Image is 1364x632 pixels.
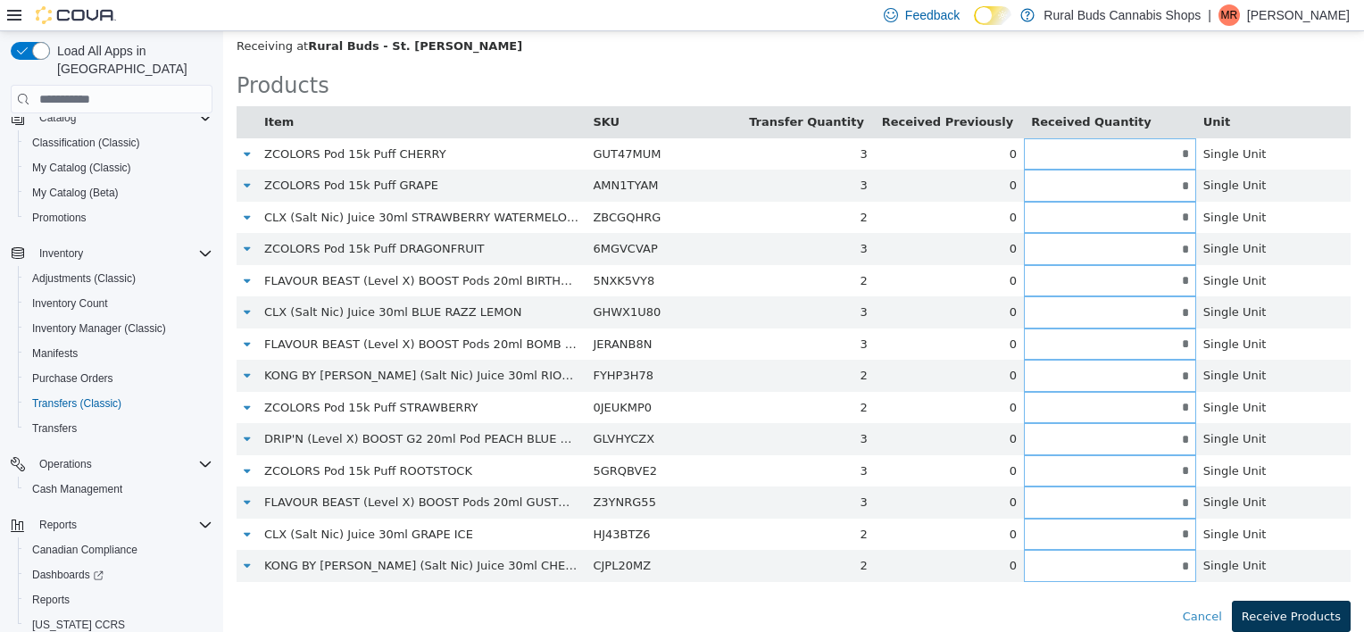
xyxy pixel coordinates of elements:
[519,328,652,361] td: 2
[519,107,652,139] td: 3
[652,487,801,520] td: 0
[652,107,801,139] td: 0
[370,528,428,541] span: CJPL20MZ
[32,568,104,582] span: Dashboards
[41,401,391,414] span: DRIP'N (Level X) BOOST G2 20ml Pod PEACH BLUE RAZZ ICE
[25,207,212,229] span: Promotions
[980,306,1044,320] span: Single Unit
[652,328,801,361] td: 0
[32,482,122,496] span: Cash Management
[25,132,147,154] a: Classification (Classic)
[652,202,801,234] td: 0
[652,170,801,203] td: 0
[980,116,1044,129] span: Single Unit
[32,243,90,264] button: Inventory
[32,453,99,475] button: Operations
[32,271,136,286] span: Adjustments (Classic)
[519,234,652,266] td: 2
[18,366,220,391] button: Purchase Orders
[980,211,1044,224] span: Single Unit
[41,82,74,100] button: Item
[32,296,108,311] span: Inventory Count
[25,539,212,561] span: Canadian Compliance
[370,82,400,100] button: SKU
[25,182,212,204] span: My Catalog (Beta)
[652,392,801,424] td: 0
[980,243,1044,256] span: Single Unit
[32,453,212,475] span: Operations
[41,306,406,320] span: FLAVOUR BEAST (Level X) BOOST Pods 20ml BOMB BLUE RAZZ
[1247,4,1350,26] p: [PERSON_NAME]
[370,274,437,287] span: GHWX1U80
[25,478,129,500] a: Cash Management
[25,132,212,154] span: Classification (Classic)
[25,368,121,389] a: Purchase Orders
[370,464,433,478] span: Z3YNRG55
[32,593,70,607] span: Reports
[32,396,121,411] span: Transfers (Classic)
[18,155,220,180] button: My Catalog (Classic)
[18,587,220,612] button: Reports
[980,82,1011,100] button: Unit
[18,416,220,441] button: Transfers
[18,391,220,416] button: Transfers (Classic)
[370,337,430,351] span: FYHP3H78
[519,519,652,551] td: 2
[25,157,212,179] span: My Catalog (Classic)
[4,105,220,130] button: Catalog
[39,246,83,261] span: Inventory
[25,478,212,500] span: Cash Management
[25,343,85,364] a: Manifests
[18,130,220,155] button: Classification (Classic)
[526,82,645,100] button: Transfer Quantity
[41,370,255,383] span: ZCOLORS Pod 15k Puff STRAWBERRY
[32,371,113,386] span: Purchase Orders
[32,186,119,200] span: My Catalog (Beta)
[1044,4,1201,26] p: Rural Buds Cannabis Shops
[32,161,131,175] span: My Catalog (Classic)
[1221,4,1238,26] span: MR
[980,179,1044,193] span: Single Unit
[519,265,652,297] td: 3
[25,564,111,586] a: Dashboards
[41,179,375,193] span: CLX (Salt Nic) Juice 30ml STRAWBERRY WATERMELON ICE
[980,147,1044,161] span: Single Unit
[519,392,652,424] td: 3
[652,234,801,266] td: 0
[974,25,975,26] span: Dark Mode
[25,393,129,414] a: Transfers (Classic)
[32,136,140,150] span: Classification (Classic)
[370,179,437,193] span: ZBCGQHRG
[370,306,428,320] span: JERANB8N
[39,111,76,125] span: Catalog
[85,8,299,21] b: Rural Buds - St. [PERSON_NAME]
[1218,4,1240,26] div: Mackenzie Remillard
[18,341,220,366] button: Manifests
[41,116,223,129] span: ZCOLORS Pod 15k Puff CHERRY
[41,147,215,161] span: ZCOLORS Pod 15k Puff GRAPE
[370,433,434,446] span: 5GRQBVE2
[370,243,431,256] span: 5NXK5VY8
[18,205,220,230] button: Promotions
[652,519,801,551] td: 0
[980,496,1044,510] span: Single Unit
[25,182,126,204] a: My Catalog (Beta)
[32,514,212,536] span: Reports
[36,6,116,24] img: Cova
[980,464,1044,478] span: Single Unit
[32,346,78,361] span: Manifests
[18,266,220,291] button: Adjustments (Classic)
[32,421,77,436] span: Transfers
[519,202,652,234] td: 3
[32,107,212,129] span: Catalog
[652,361,801,393] td: 0
[13,43,1127,66] h2: Products
[18,316,220,341] button: Inventory Manager (Classic)
[25,268,143,289] a: Adjustments (Classic)
[41,243,421,256] span: FLAVOUR BEAST (Level X) BOOST Pods 20ml BIRTHDAY CONFETTI
[370,116,437,129] span: GUT47MUM
[32,107,83,129] button: Catalog
[25,293,212,314] span: Inventory Count
[652,455,801,487] td: 0
[18,477,220,502] button: Cash Management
